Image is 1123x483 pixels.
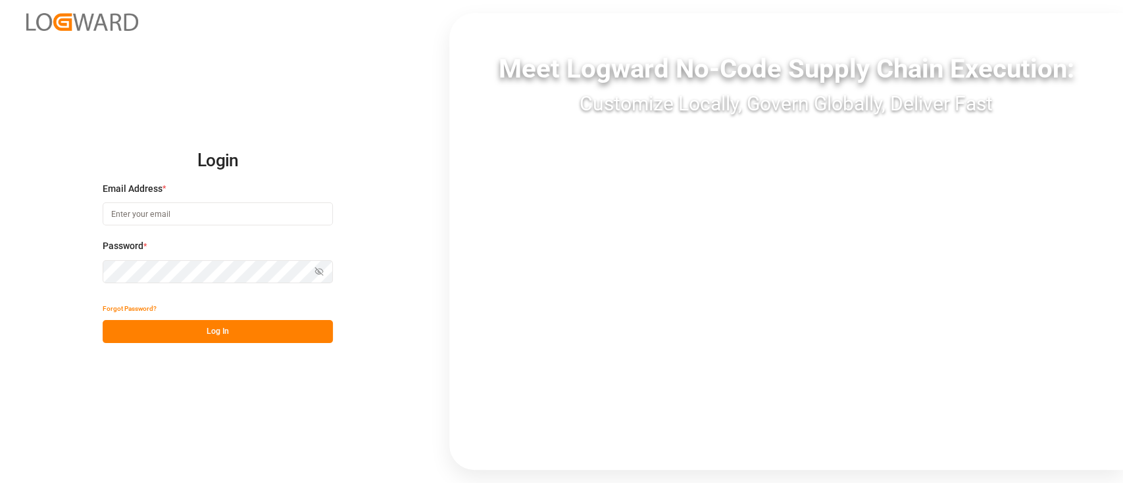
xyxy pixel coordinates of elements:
button: Forgot Password? [103,297,157,320]
input: Enter your email [103,202,333,225]
div: Meet Logward No-Code Supply Chain Execution: [449,49,1123,89]
h2: Login [103,140,333,182]
span: Password [103,239,143,253]
img: Logward_new_orange.png [26,13,138,31]
button: Log In [103,320,333,343]
div: Customize Locally, Govern Globally, Deliver Fast [449,89,1123,118]
span: Email Address [103,182,162,196]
